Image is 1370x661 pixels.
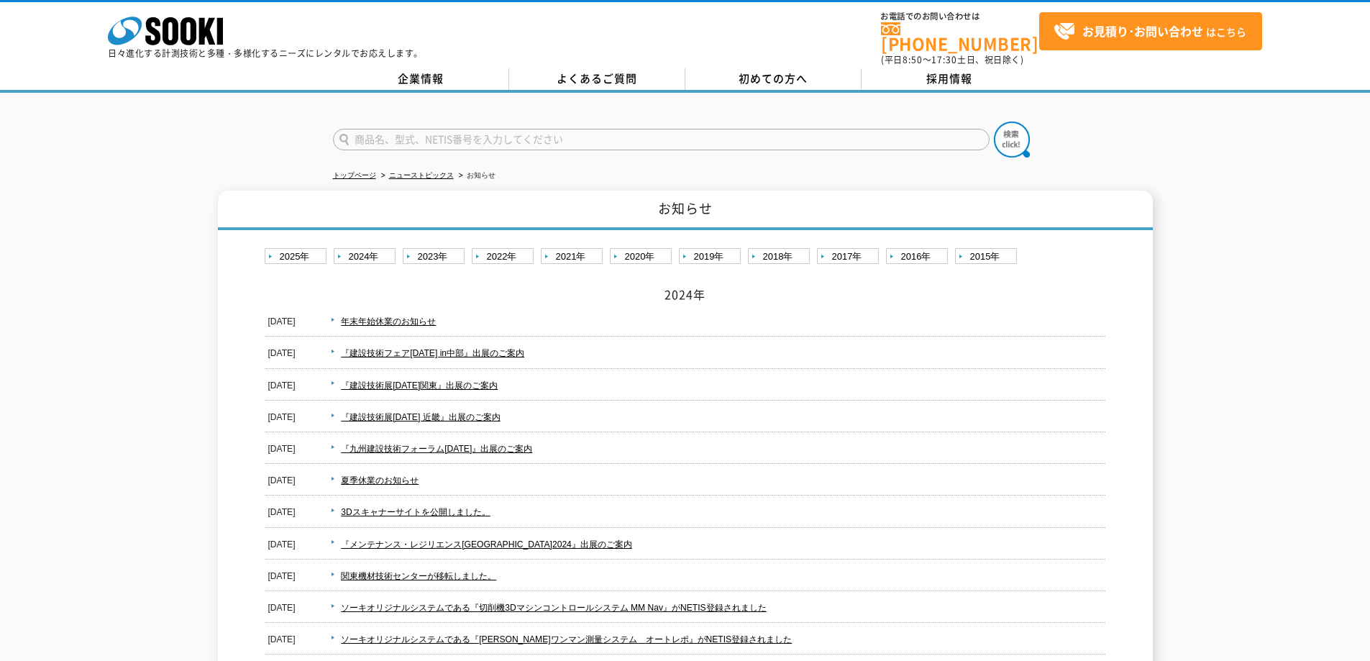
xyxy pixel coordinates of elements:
a: トップページ [333,171,376,179]
dt: [DATE] [268,433,296,457]
span: 17:30 [931,53,957,66]
a: 2025年 [265,248,330,266]
a: 『建設技術フェア[DATE] in中部』出展のご案内 [341,348,524,358]
a: ニューストピックス [389,171,454,179]
dt: [DATE] [268,592,296,616]
span: 8:50 [903,53,923,66]
a: 『メンテナンス・レジリエンス[GEOGRAPHIC_DATA]2024』出展のご案内 [341,539,632,550]
a: 関東機材技術センターが移転しました。 [341,571,496,581]
input: 商品名、型式、NETIS番号を入力してください [333,129,990,150]
dt: [DATE] [268,306,296,330]
dt: [DATE] [268,529,296,553]
img: btn_search.png [994,122,1030,158]
strong: お見積り･お問い合わせ [1082,22,1203,40]
a: 『建設技術展[DATE] 近畿』出展のご案内 [341,412,500,422]
a: 夏季休業のお知らせ [341,475,419,486]
a: よくあるご質問 [509,68,685,90]
dt: [DATE] [268,624,296,648]
a: 2023年 [403,248,468,266]
span: お電話でのお問い合わせは [881,12,1039,21]
a: 3Dスキャナーサイトを公開しました。 [341,507,490,517]
span: (平日 ～ 土日、祝日除く) [881,53,1023,66]
span: はこちら [1054,21,1246,42]
a: お見積り･お問い合わせはこちら [1039,12,1262,50]
dt: [DATE] [268,401,296,426]
h1: お知らせ [218,191,1153,230]
a: 2015年 [955,248,1020,266]
a: 採用情報 [862,68,1038,90]
a: 2018年 [748,248,813,266]
dt: [DATE] [268,337,296,362]
p: 日々進化する計測技術と多種・多様化するニーズにレンタルでお応えします。 [108,49,423,58]
a: 初めての方へ [685,68,862,90]
a: 2022年 [472,248,537,266]
a: 『建設技術展[DATE]関東』出展のご案内 [341,380,498,391]
span: 初めての方へ [739,70,808,86]
dt: [DATE] [268,465,296,489]
a: 2017年 [817,248,882,266]
a: 2019年 [679,248,744,266]
a: [PHONE_NUMBER] [881,22,1039,52]
a: 2021年 [541,248,606,266]
dt: [DATE] [268,496,296,521]
a: ソーキオリジナルシステムである『[PERSON_NAME]ワンマン測量システム オートレポ』がNETIS登録されました [341,634,792,644]
a: 2024年 [334,248,399,266]
a: 2020年 [610,248,675,266]
li: お知らせ [456,168,496,183]
dt: [DATE] [268,560,296,585]
dt: [DATE] [268,370,296,394]
a: 年末年始休業のお知らせ [341,316,436,327]
a: 2016年 [886,248,951,266]
a: 『九州建設技術フォーラム[DATE]』出展のご案内 [341,444,532,454]
a: ソーキオリジナルシステムである『切削機3Dマシンコントロールシステム MM Nav』がNETIS登録されました [341,603,766,613]
a: 企業情報 [333,68,509,90]
h2: 2024年 [265,287,1106,302]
